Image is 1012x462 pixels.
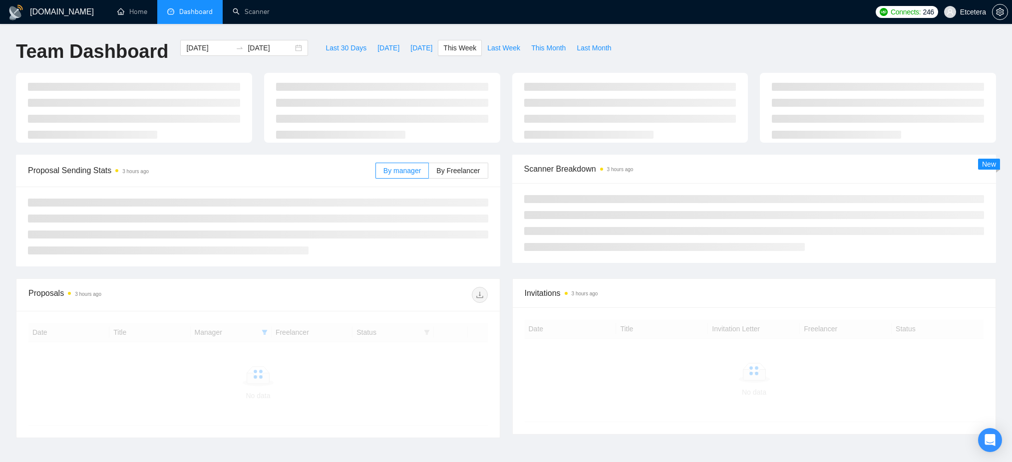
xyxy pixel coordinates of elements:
div: Proposals [28,287,258,303]
span: Last Month [577,42,611,53]
span: [DATE] [377,42,399,53]
img: logo [8,4,24,20]
span: New [982,160,996,168]
button: Last Week [482,40,526,56]
span: Last 30 Days [326,42,366,53]
span: 246 [923,6,934,17]
div: Open Intercom Messenger [978,428,1002,452]
input: Start date [186,42,232,53]
span: Dashboard [179,7,213,16]
span: Last Week [487,42,520,53]
span: Proposal Sending Stats [28,164,375,177]
img: upwork-logo.png [880,8,888,16]
button: Last Month [571,40,617,56]
span: [DATE] [410,42,432,53]
button: setting [992,4,1008,20]
input: End date [248,42,293,53]
span: setting [993,8,1008,16]
span: swap-right [236,44,244,52]
time: 3 hours ago [572,291,598,296]
a: searchScanner [233,7,270,16]
span: By manager [383,167,421,175]
a: setting [992,8,1008,16]
button: This Month [526,40,571,56]
h1: Team Dashboard [16,40,168,63]
button: [DATE] [372,40,405,56]
span: to [236,44,244,52]
span: Connects: [891,6,921,17]
span: By Freelancer [436,167,480,175]
span: Invitations [525,287,984,299]
span: This Week [443,42,476,53]
button: This Week [438,40,482,56]
button: Last 30 Days [320,40,372,56]
span: Scanner Breakdown [524,163,985,175]
span: dashboard [167,8,174,15]
a: homeHome [117,7,147,16]
span: user [947,8,954,15]
button: [DATE] [405,40,438,56]
time: 3 hours ago [607,167,634,172]
time: 3 hours ago [75,291,101,297]
span: This Month [531,42,566,53]
time: 3 hours ago [122,169,149,174]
